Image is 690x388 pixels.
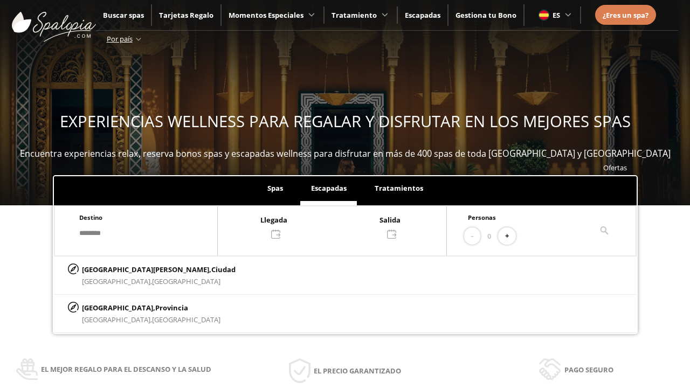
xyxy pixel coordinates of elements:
[405,10,440,20] a: Escapadas
[456,10,516,20] a: Gestiona tu Bono
[155,303,188,313] span: Provincia
[159,10,213,20] a: Tarjetas Regalo
[603,163,627,172] a: Ofertas
[82,276,152,286] span: [GEOGRAPHIC_DATA],
[267,183,283,193] span: Spas
[82,302,220,314] p: [GEOGRAPHIC_DATA],
[603,10,648,20] span: ¿Eres un spa?
[79,213,102,221] span: Destino
[82,315,152,324] span: [GEOGRAPHIC_DATA],
[314,365,401,377] span: El precio garantizado
[564,364,613,376] span: Pago seguro
[311,183,347,193] span: Escapadas
[103,10,144,20] a: Buscar spas
[464,227,480,245] button: -
[41,363,211,375] span: El mejor regalo para el descanso y la salud
[82,264,236,275] p: [GEOGRAPHIC_DATA][PERSON_NAME],
[375,183,423,193] span: Tratamientos
[60,110,631,132] span: EXPERIENCIAS WELLNESS PARA REGALAR Y DISFRUTAR EN LOS MEJORES SPAS
[152,315,220,324] span: [GEOGRAPHIC_DATA]
[12,1,96,42] img: ImgLogoSpalopia.BvClDcEz.svg
[498,227,516,245] button: +
[20,148,671,160] span: Encuentra experiencias relax, reserva bonos spas y escapadas wellness para disfrutar en más de 40...
[487,230,491,242] span: 0
[603,9,648,21] a: ¿Eres un spa?
[468,213,496,221] span: Personas
[107,34,133,44] span: Por país
[211,265,236,274] span: Ciudad
[152,276,220,286] span: [GEOGRAPHIC_DATA]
